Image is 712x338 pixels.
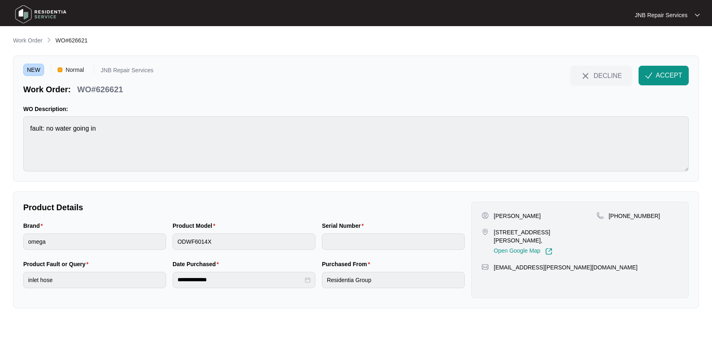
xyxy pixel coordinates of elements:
[481,228,489,236] img: map-pin
[481,263,489,271] img: map-pin
[173,260,222,268] label: Date Purchased
[322,233,465,250] input: Serial Number
[570,66,632,85] button: close-IconDECLINE
[101,67,153,76] p: JNB Repair Services
[23,84,71,95] p: Work Order:
[494,248,552,255] a: Open Google Map
[62,64,87,76] span: Normal
[656,71,682,80] span: ACCEPT
[23,222,46,230] label: Brand
[581,71,590,81] img: close-Icon
[481,212,489,219] img: user-pin
[594,71,622,80] span: DECLINE
[322,222,367,230] label: Serial Number
[23,272,166,288] input: Product Fault or Query
[23,105,689,113] p: WO Description:
[322,272,465,288] input: Purchased From
[23,116,689,171] textarea: fault: no water going in
[23,260,92,268] label: Product Fault or Query
[12,2,69,27] img: residentia service logo
[322,260,373,268] label: Purchased From
[635,11,688,19] p: JNB Repair Services
[13,36,42,44] p: Work Order
[494,228,597,245] p: [STREET_ADDRESS][PERSON_NAME],
[77,84,123,95] p: WO#626621
[645,72,652,79] img: check-Icon
[23,202,465,213] p: Product Details
[545,248,552,255] img: Link-External
[58,67,62,72] img: Vercel Logo
[695,13,700,17] img: dropdown arrow
[55,37,88,44] span: WO#626621
[609,212,660,220] p: [PHONE_NUMBER]
[46,37,52,43] img: chevron-right
[11,36,44,45] a: Work Order
[23,64,44,76] span: NEW
[173,233,315,250] input: Product Model
[494,212,541,220] p: [PERSON_NAME]
[597,212,604,219] img: map-pin
[173,222,219,230] label: Product Model
[639,66,689,85] button: check-IconACCEPT
[23,233,166,250] input: Brand
[494,263,637,271] p: [EMAIL_ADDRESS][PERSON_NAME][DOMAIN_NAME]
[177,276,303,284] input: Date Purchased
